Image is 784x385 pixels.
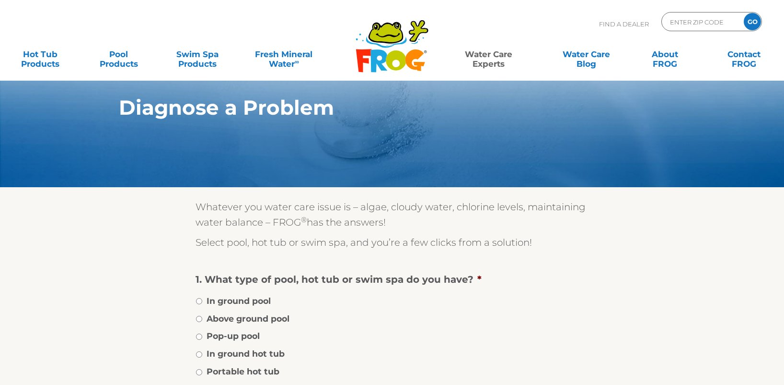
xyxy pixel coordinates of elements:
input: Zip Code Form [669,15,734,29]
p: Find A Dealer [599,12,649,36]
p: Whatever you water care issue is – algae, cloudy water, chlorine levels, maintaining water balanc... [196,199,588,230]
label: In ground pool [207,295,271,307]
strong: Diagnose a Problem [119,95,334,120]
sup: ® [301,215,307,224]
a: Water CareBlog [556,45,617,64]
a: Water CareExperts [439,45,538,64]
p: Select pool, hot tub or swim spa, and you’re a few clicks from a solution! [196,235,588,250]
label: Above ground pool [207,313,289,325]
a: Fresh MineralWater∞ [245,45,322,64]
a: Swim SpaProducts [167,45,228,64]
label: Portable hot tub [207,365,279,378]
label: In ground hot tub [207,348,285,360]
a: PoolProducts [88,45,150,64]
input: GO [744,13,761,30]
a: ContactFROG [713,45,774,64]
a: AboutFROG [634,45,696,64]
label: 1. What type of pool, hot tub or swim spa do you have? [196,273,581,286]
sup: ∞ [295,58,299,65]
label: Pop-up pool [207,330,260,342]
a: Hot TubProducts [10,45,71,64]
